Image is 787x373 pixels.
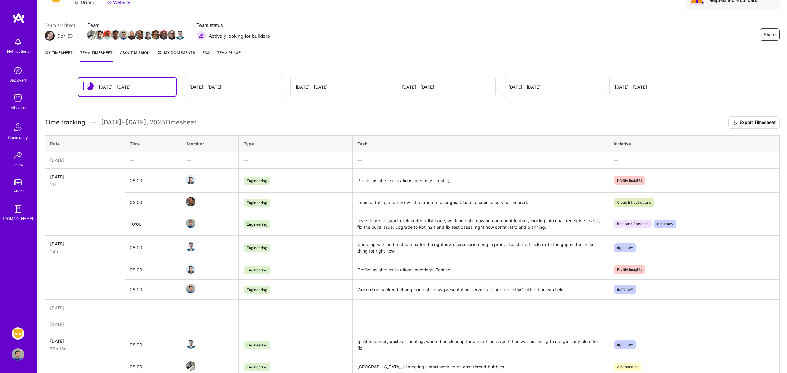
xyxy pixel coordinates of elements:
button: Share [760,28,780,41]
a: Team Member Avatar [128,30,136,40]
img: Community [11,119,25,134]
th: Task [353,135,609,152]
i: icon Mail [68,33,73,38]
img: Actively looking for builders [196,31,206,41]
a: Team Pulse [217,49,241,62]
span: right now [614,243,636,252]
a: Team Member Avatar [104,30,112,40]
div: [DATE] [50,304,120,311]
img: Team Member Avatar [135,30,144,40]
img: status icon [86,82,94,90]
a: Team timesheet [80,49,113,62]
img: teamwork [12,92,24,104]
div: [DATE] [50,321,120,328]
div: — [130,321,177,328]
a: Team Member Avatar [187,264,195,274]
img: bell [12,36,24,48]
span: right now [654,220,676,228]
a: Team Member Avatar [88,30,96,40]
th: Date [45,135,125,152]
span: Cloud Infrastructure [614,198,654,207]
div: — [244,304,347,311]
div: 76h 15m [50,346,120,352]
span: Team Pulse [217,50,241,55]
div: [DATE] - [DATE] [296,84,328,90]
a: Team Member Avatar [112,30,120,40]
a: Team Member Avatar [187,361,195,371]
a: Team Member Avatar [187,283,195,294]
div: — [357,157,603,163]
span: right now [614,340,636,349]
span: Adjacencies [614,363,641,371]
span: Engineering [244,220,270,228]
i: icon Download [732,119,737,126]
img: Team Member Avatar [111,30,120,40]
a: Team Member Avatar [168,30,176,40]
a: About Mission [120,49,150,62]
td: Profile Insights calculations, meetings. Testing [353,168,609,193]
a: Team Member Avatar [187,241,195,252]
th: Member [182,135,238,152]
th: Initiative [609,135,779,152]
span: Actively looking for builders [209,33,270,39]
span: Team status [196,22,270,28]
td: Investigate no spark click under a-list issue; work on right-now unread count feature, looking in... [353,212,609,236]
div: — [187,157,233,163]
img: Team Member Avatar [186,175,195,184]
img: Team Member Avatar [119,30,128,40]
img: Team Member Avatar [127,30,136,40]
div: [DATE] [50,157,120,163]
div: 21h [50,181,120,188]
span: right now [614,285,636,294]
div: 24h [50,248,120,255]
span: Profile Insights [614,176,645,185]
span: Team architect [45,22,75,28]
span: Team [88,22,184,28]
img: guide book [12,203,24,215]
div: — [130,304,177,311]
img: Team Member Avatar [167,30,177,40]
img: Team Member Avatar [103,30,112,40]
a: My timesheet [45,49,73,62]
img: Invite [12,149,24,162]
img: Team Member Avatar [186,361,195,371]
div: [DOMAIN_NAME] [3,215,33,222]
button: Export Timesheet [728,116,780,129]
div: [DATE] - [DATE] [99,84,131,90]
td: Profile Insights calculations, meetings. Testing [353,260,609,279]
td: 08:00 [125,260,182,279]
img: Team Member Avatar [186,219,195,228]
span: Backend Services [614,220,652,228]
span: Engineering [244,177,270,185]
div: — [614,321,774,328]
img: Team Member Avatar [186,197,195,206]
div: Notifications [7,48,29,55]
a: Team Member Avatar [176,30,184,40]
div: Invite [13,162,23,168]
td: Worked on backend changes in right-now-presentation-services to add recentlyChatted boolean field. [353,279,609,299]
span: Engineering [244,266,270,274]
td: 10:00 [125,212,182,236]
span: Time tracking [45,119,85,126]
img: Team Member Avatar [151,30,160,40]
td: guild meetings, pushkar meeting, worked on cleanup for unread message PR as well as aiming to mer... [353,333,609,357]
td: Team catchup and review infrastructure changes. Clean up unused services in prod. [353,193,609,212]
div: — [614,304,774,311]
a: Team Member Avatar [187,174,195,185]
span: Engineering [244,199,270,207]
a: Team Member Avatar [187,196,195,207]
span: Share [764,31,776,38]
span: Engineering [244,363,270,371]
a: Grindr: Mobile + BE + Cloud [10,327,26,340]
img: Team Member Avatar [175,30,185,40]
a: Team Member Avatar [152,30,160,40]
img: Team Member Avatar [143,30,152,40]
a: Team Member Avatar [120,30,128,40]
div: Community [8,134,28,141]
div: Tokens [12,188,24,194]
span: [DATE] - [DATE] , 2025 Timesheet [101,119,196,126]
span: Engineering [244,341,270,349]
img: Team Member Avatar [95,30,104,40]
a: Team Member Avatar [187,218,195,228]
img: Team Member Avatar [186,339,195,349]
